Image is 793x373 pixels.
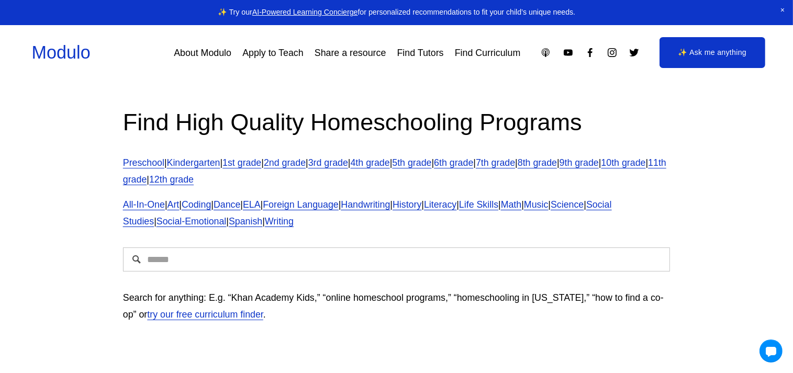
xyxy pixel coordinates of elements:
a: Social-Emotional [157,216,227,227]
a: 12th grade [149,174,194,185]
a: Twitter [629,47,640,58]
input: Search [123,247,670,272]
a: History [393,199,421,210]
p: | | | | | | | | | | | | | [123,154,670,188]
a: ELA [243,199,261,210]
a: Music [524,199,548,210]
a: Instagram [607,47,618,58]
a: Find Tutors [397,43,444,62]
a: Art [167,199,180,210]
a: Literacy [424,199,456,210]
a: YouTube [563,47,574,58]
a: Dance [214,199,240,210]
a: 1st grade [222,157,261,168]
a: try our free curriculum finder [147,309,263,320]
a: 3rd grade [308,157,348,168]
a: 11th grade [123,157,666,185]
a: About Modulo [174,43,231,62]
a: Life Skills [459,199,498,210]
a: AI-Powered Learning Concierge [252,8,358,16]
a: Writing [265,216,294,227]
a: Social Studies [123,199,612,227]
a: Apply to Teach [242,43,303,62]
p: | | | | | | | | | | | | | | | | [123,196,670,230]
a: Modulo [32,42,91,62]
a: Spanish [229,216,262,227]
h2: Find High Quality Homeschooling Programs [123,107,670,138]
a: 9th grade [560,157,599,168]
a: Find Curriculum [455,43,521,62]
a: 4th grade [351,157,390,168]
a: Preschool [123,157,164,168]
a: All-In-One [123,199,165,210]
a: Facebook [585,47,596,58]
a: 7th grade [476,157,515,168]
a: 6th grade [434,157,473,168]
a: 8th grade [518,157,557,168]
a: Kindergarten [167,157,220,168]
a: Foreign Language [263,199,338,210]
a: 2nd grade [264,157,306,168]
a: ✨ Ask me anything [660,37,765,69]
a: Handwriting [341,199,390,210]
a: Coding [182,199,211,210]
p: Search for anything: E.g. “Khan Academy Kids,” “online homeschool programs,” “homeschooling in [U... [123,289,670,323]
a: 10th grade [601,157,646,168]
a: Math [501,199,522,210]
a: Science [551,199,584,210]
a: 5th grade [392,157,431,168]
a: Apple Podcasts [540,47,551,58]
a: Share a resource [315,43,386,62]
